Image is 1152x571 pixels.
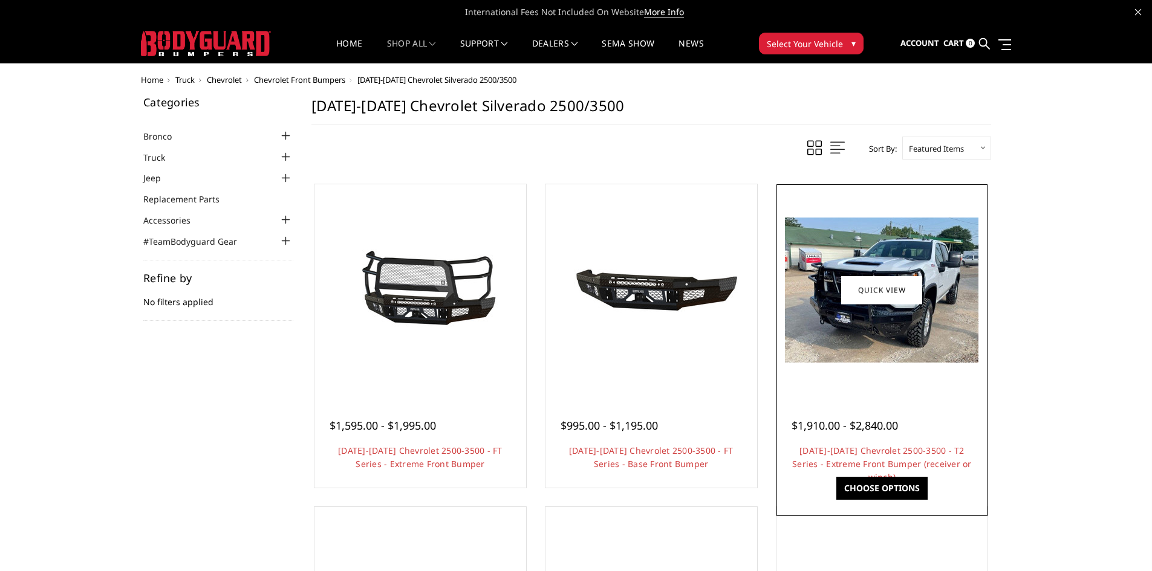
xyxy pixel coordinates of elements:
a: [DATE]-[DATE] Chevrolet 2500-3500 - FT Series - Base Front Bumper [569,445,734,469]
img: BODYGUARD BUMPERS [141,31,271,56]
span: ▾ [851,37,856,50]
a: Accessories [143,214,206,227]
a: News [679,39,703,63]
span: Account [900,37,939,48]
a: Truck [143,151,180,164]
a: #TeamBodyguard Gear [143,235,252,248]
a: Account [900,27,939,60]
a: 2024-2025 Chevrolet 2500-3500 - T2 Series - Extreme Front Bumper (receiver or winch) 2024-2025 Ch... [779,187,985,393]
a: 2024-2025 Chevrolet 2500-3500 - FT Series - Extreme Front Bumper 2024-2025 Chevrolet 2500-3500 - ... [317,187,523,393]
iframe: Chat Widget [1092,513,1152,571]
a: Chevrolet Front Bumpers [254,74,345,85]
span: Cart [943,37,964,48]
span: Select Your Vehicle [767,37,843,50]
a: SEMA Show [602,39,654,63]
a: Home [141,74,163,85]
span: [DATE]-[DATE] Chevrolet Silverado 2500/3500 [357,74,516,85]
a: Choose Options [836,477,928,500]
a: 2024-2025 Chevrolet 2500-3500 - FT Series - Base Front Bumper 2024-2025 Chevrolet 2500-3500 - FT ... [548,187,754,393]
a: Home [336,39,362,63]
h1: [DATE]-[DATE] Chevrolet Silverado 2500/3500 [311,97,991,124]
h5: Refine by [143,273,293,283]
a: Quick view [841,276,922,304]
a: [DATE]-[DATE] Chevrolet 2500-3500 - FT Series - Extreme Front Bumper [338,445,503,469]
a: Truck [175,74,195,85]
a: Dealers [532,39,578,63]
a: Chevrolet [207,74,242,85]
a: Jeep [143,172,176,184]
label: Sort By: [862,140,897,158]
span: $1,595.00 - $1,995.00 [330,418,436,433]
a: Cart 0 [943,27,975,60]
a: [DATE]-[DATE] Chevrolet 2500-3500 - T2 Series - Extreme Front Bumper (receiver or winch) [792,445,972,483]
span: 0 [966,39,975,48]
button: Select Your Vehicle [759,33,864,54]
a: shop all [387,39,436,63]
img: 2024-2025 Chevrolet 2500-3500 - T2 Series - Extreme Front Bumper (receiver or winch) [785,218,978,363]
span: $995.00 - $1,195.00 [561,418,658,433]
a: Bronco [143,130,187,143]
a: More Info [644,6,684,18]
a: Replacement Parts [143,193,235,205]
h5: Categories [143,97,293,108]
a: Support [460,39,508,63]
div: No filters applied [143,273,293,321]
span: $1,910.00 - $2,840.00 [792,418,898,433]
